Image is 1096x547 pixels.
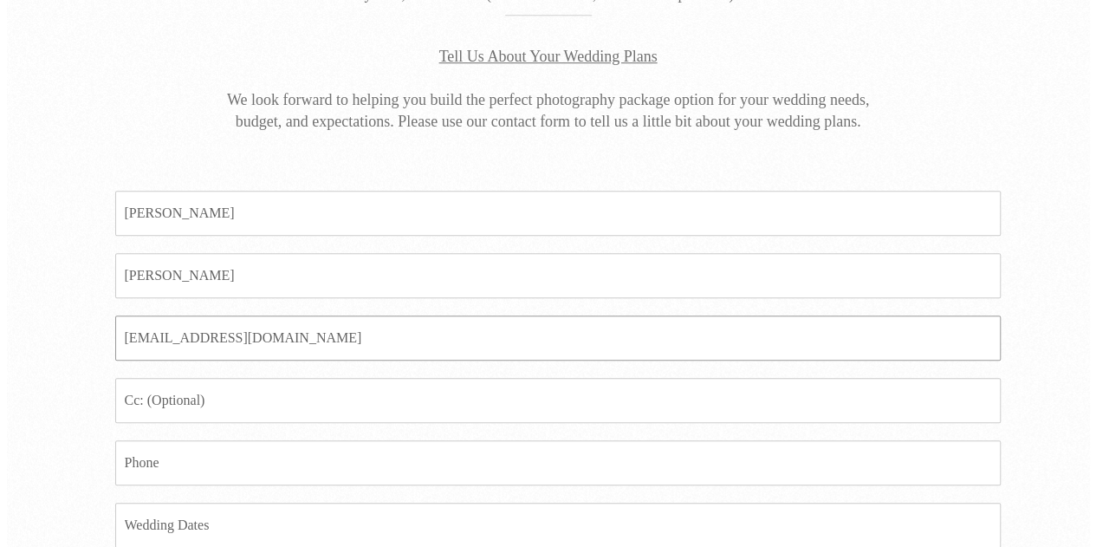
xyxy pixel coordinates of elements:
span: Tell Us About Your Wedding Plans [439,48,658,65]
input: Cc: (Optional) [115,378,1001,423]
p: We look forward to helping you build the perfect photography package option for your wedding need... [224,24,873,133]
input: Fiancée [115,191,1001,236]
input: Phone [115,440,1001,485]
input: Email [115,316,1001,361]
input: Fiancé [115,253,1001,298]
